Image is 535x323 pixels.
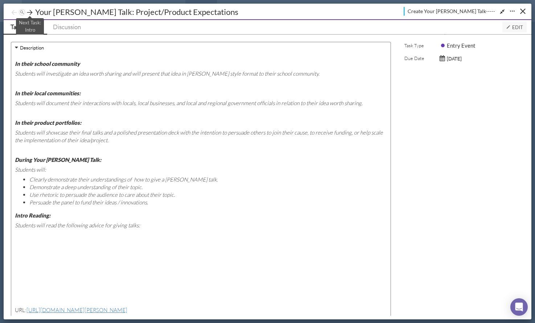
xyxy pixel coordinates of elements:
[506,24,523,30] span: Edit
[440,55,462,63] div: [DATE]
[15,129,383,144] em: Students will showcase their final talks and a polished presentation deck with the intention to p...
[19,9,26,16] img: jump-nav
[3,20,47,35] a: Task Details
[408,7,495,15] span: Create Your [PERSON_NAME] Talk-----
[510,298,528,316] div: Open Intercom Messenger
[15,156,101,163] strong: During Your [PERSON_NAME] Talk:
[29,199,148,206] em: Persuade the panel to fund their ideas / innovations.
[29,184,143,191] em: Demonstrate a deep understanding of their topic.
[15,166,46,173] em: Students will:
[15,90,81,96] em: In their local communities:
[15,222,140,229] em: Students will read the following advice for giving talks:
[11,23,41,31] span: Task Details
[404,7,495,16] a: Create Your [PERSON_NAME] Talk-----
[47,20,87,34] a: Discussion
[15,212,50,219] strong: Intro Reading:
[15,119,81,126] strong: In their product portfolios:
[20,44,44,52] label: Description
[441,42,522,49] div: Entry Event
[26,307,127,314] a: [URL][DOMAIN_NAME][PERSON_NAME]
[29,176,218,183] em: Clearly demonstrate their understandings of how to give a [PERSON_NAME] talk.
[29,191,175,198] em: Use rhetoric to persuade the audience to care about their topic.
[15,60,80,67] em: In their school community
[15,70,319,77] em: Students will investigate an idea worth sharing and will present that idea in [PERSON_NAME] style...
[53,23,81,31] span: Discussion
[15,100,363,107] em: Students will document their interactions with locals, local businesses, and local and regional g...
[517,5,528,17] button: Close
[33,6,240,17] div: Your [PERSON_NAME] Talk: Project/Product Expectations
[502,21,527,32] button: Edit
[486,7,508,16] button: Expand/Shrink
[404,56,440,61] h6: Due Date
[15,306,387,316] p: URL:
[404,43,440,48] h6: Task Type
